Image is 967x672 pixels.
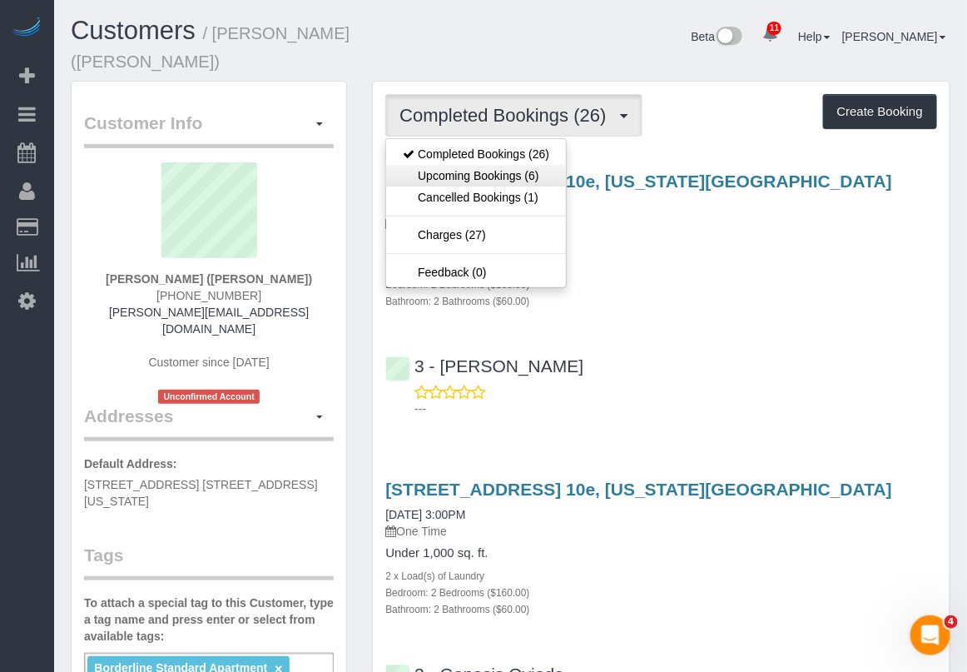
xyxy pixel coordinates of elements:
[385,604,529,615] small: Bathroom: 2 Bathrooms ($60.00)
[692,30,743,43] a: Beta
[386,261,566,283] a: Feedback (0)
[156,289,261,302] span: [PHONE_NUMBER]
[84,595,334,645] label: To attach a special tag to this Customer, type a tag name and press enter or select from availabl...
[385,587,529,599] small: Bedroom: 2 Bedrooms ($160.00)
[84,455,177,472] label: Default Address:
[823,94,937,129] button: Create Booking
[386,187,566,208] a: Cancelled Bookings (1)
[149,356,270,369] span: Customer since [DATE]
[945,615,958,629] span: 4
[767,22,781,35] span: 11
[910,615,950,655] iframe: Intercom live chat
[109,306,309,336] a: [PERSON_NAME][EMAIL_ADDRESS][DOMAIN_NAME]
[385,480,892,499] a: [STREET_ADDRESS] 10e, [US_STATE][GEOGRAPHIC_DATA]
[385,523,937,540] p: One Time
[385,238,937,252] h4: Under 1,000 sq. ft.
[385,94,642,137] button: Completed Bookings (26)
[84,543,334,580] legend: Tags
[10,17,43,40] img: Automaid Logo
[385,215,937,231] p: Weekly (20% Off)
[71,24,350,71] small: / [PERSON_NAME] ([PERSON_NAME])
[84,478,318,508] span: [STREET_ADDRESS] [STREET_ADDRESS][US_STATE]
[385,356,583,376] a: 3 - [PERSON_NAME]
[385,546,937,560] h4: Under 1,000 sq. ft.
[842,30,946,43] a: [PERSON_NAME]
[798,30,831,43] a: Help
[386,224,566,246] a: Charges (27)
[71,16,196,45] a: Customers
[84,111,334,148] legend: Customer Info
[386,143,566,165] a: Completed Bookings (26)
[385,172,892,191] a: [STREET_ADDRESS] 10e, [US_STATE][GEOGRAPHIC_DATA]
[754,17,786,53] a: 11
[385,508,465,521] a: [DATE] 3:00PM
[386,165,566,187] a: Upcoming Bookings (6)
[158,390,260,404] span: Unconfirmed Account
[106,272,312,286] strong: [PERSON_NAME] ([PERSON_NAME])
[385,570,484,582] small: 2 x Load(s) of Laundry
[399,105,614,126] span: Completed Bookings (26)
[385,296,529,307] small: Bathroom: 2 Bathrooms ($60.00)
[715,27,742,48] img: New interface
[414,401,937,417] p: ---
